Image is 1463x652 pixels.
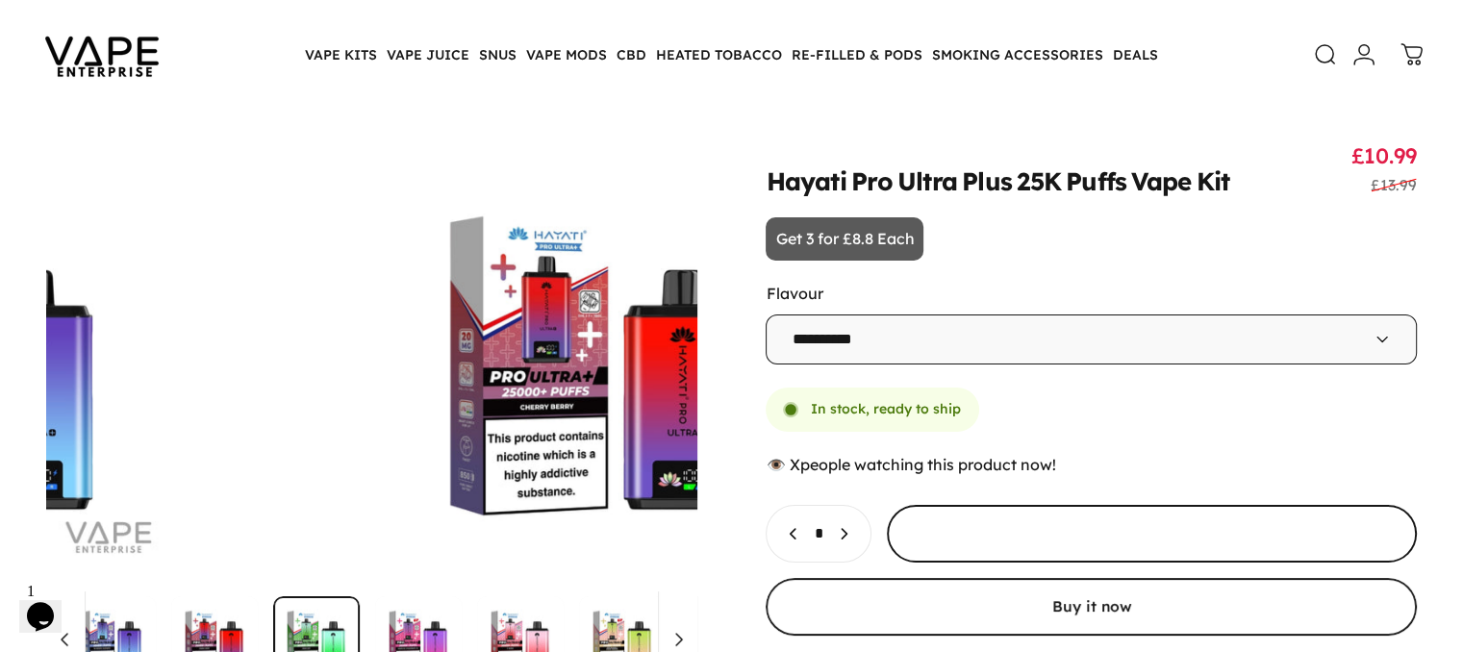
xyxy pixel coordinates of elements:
span: £10.99 [1351,142,1417,169]
summary: SNUS [474,35,521,75]
iframe: chat widget [19,575,81,633]
nav: Primary [300,35,1163,75]
button: Decrease quantity for Hayati Pro Ultra Plus 25K Puffs Vape Kit [767,506,811,562]
p: Get 3 for £8.8 Each [766,217,923,262]
summary: VAPE MODS [521,35,612,75]
summary: HEATED TOBACCO [651,35,787,75]
summary: VAPE KITS [300,35,382,75]
button: Increase quantity for Hayati Pro Ultra Plus 25K Puffs Vape Kit [826,506,870,562]
animate-element: Hayati [766,169,845,194]
button: Buy it now [766,578,1417,636]
animate-element: Vape [1131,169,1191,194]
label: Flavour [766,284,822,303]
summary: CBD [612,35,651,75]
button: Add to cart [887,505,1417,563]
summary: SMOKING ACCESSORIES [927,35,1108,75]
summary: VAPE JUICE [382,35,474,75]
animate-element: Plus [962,169,1012,194]
button: Open media 8 in modal [274,142,925,581]
img: Vape Enterprise [15,10,189,100]
animate-element: Ultra [897,169,957,194]
animate-element: 25K [1017,169,1061,194]
animate-element: Puffs [1066,169,1126,194]
a: DEALS [1108,35,1163,75]
animate-element: Kit [1196,169,1229,194]
summary: RE-FILLED & PODS [787,35,927,75]
animate-element: Pro [851,169,893,194]
a: 0 items [1391,34,1433,76]
span: £13.99 [1371,175,1417,194]
span: In stock, ready to ship [810,401,960,418]
div: 👁️ people watching this product now! [766,455,1417,474]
